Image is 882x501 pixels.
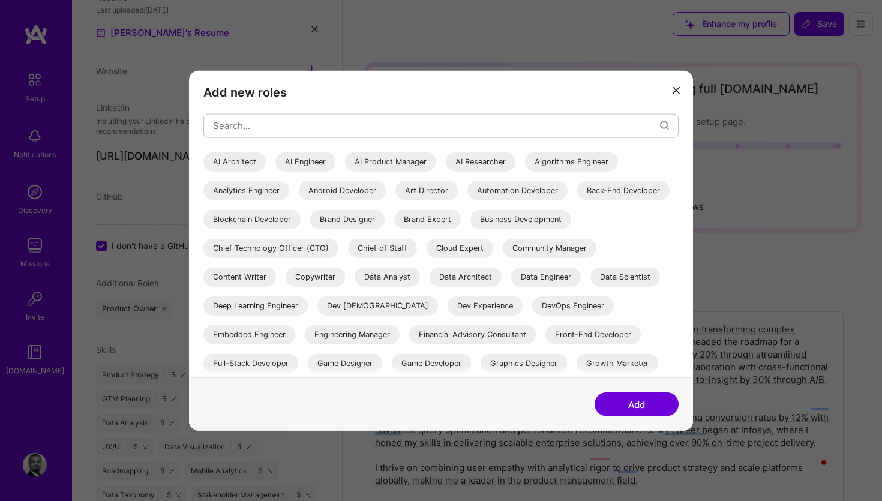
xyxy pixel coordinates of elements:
[345,152,436,171] div: AI Product Manager
[467,181,568,200] div: Automation Developer
[203,296,308,315] div: Deep Learning Engineer
[203,152,266,171] div: AI Architect
[203,181,289,200] div: Analytics Engineer
[446,152,515,171] div: AI Researcher
[203,209,301,229] div: Blockchain Developer
[577,181,670,200] div: Back-End Developer
[660,121,669,130] i: icon Search
[348,238,417,257] div: Chief of Staff
[310,209,385,229] div: Brand Designer
[189,70,693,431] div: modal
[203,238,338,257] div: Chief Technology Officer (CTO)
[213,110,660,141] input: Search...
[503,238,596,257] div: Community Manager
[545,325,641,344] div: Front-End Developer
[525,152,618,171] div: Algorithms Engineer
[203,85,679,99] h3: Add new roles
[203,353,298,373] div: Full-Stack Developer
[511,267,581,286] div: Data Engineer
[392,353,471,373] div: Game Developer
[305,325,400,344] div: Engineering Manager
[590,267,660,286] div: Data Scientist
[595,392,679,416] button: Add
[673,87,680,94] i: icon Close
[481,353,567,373] div: Graphics Designer
[430,267,502,286] div: Data Architect
[308,353,382,373] div: Game Designer
[275,152,335,171] div: AI Engineer
[203,267,276,286] div: Content Writer
[355,267,420,286] div: Data Analyst
[470,209,571,229] div: Business Development
[203,325,295,344] div: Embedded Engineer
[409,325,536,344] div: Financial Advisory Consultant
[286,267,345,286] div: Copywriter
[394,209,461,229] div: Brand Expert
[299,181,386,200] div: Android Developer
[317,296,438,315] div: Dev [DEMOGRAPHIC_DATA]
[395,181,458,200] div: Art Director
[448,296,523,315] div: Dev Experience
[427,238,493,257] div: Cloud Expert
[532,296,614,315] div: DevOps Engineer
[577,353,658,373] div: Growth Marketer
